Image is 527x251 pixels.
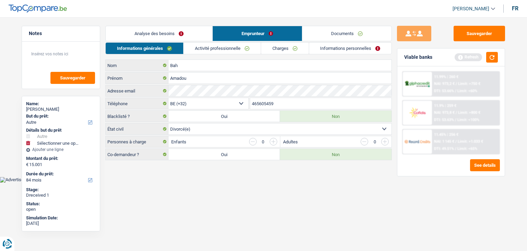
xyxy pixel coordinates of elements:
div: Dreceived 1 [26,193,96,198]
span: Limit: >800 € [458,110,480,115]
a: Emprunteur [213,26,302,41]
div: Ajouter une ligne [26,147,96,152]
a: Documents [302,26,391,41]
label: Montant du prêt: [26,156,94,161]
span: € [26,162,28,167]
div: Status: [26,201,96,207]
span: Limit: <65% [457,146,477,151]
label: Personnes à charge [106,136,168,147]
div: fr [512,5,518,12]
span: / [456,81,457,86]
span: / [455,139,457,144]
h5: Notes [29,31,93,36]
a: Informations personnelles [309,43,392,54]
label: Enfants [171,140,186,144]
span: Limit: >750 € [458,81,480,86]
div: Détails but du prêt [26,128,96,133]
button: Sauvegarder [50,72,95,84]
span: [PERSON_NAME] [453,6,489,12]
img: Cofidis [405,106,430,119]
div: 0 [372,140,378,144]
label: Durée du prêt: [26,171,94,177]
div: open [26,207,96,212]
span: NAI: 973,2 € [434,81,455,86]
label: Blacklisté ? [106,111,168,122]
span: Limit: <100% [457,118,479,122]
img: Record Credits [405,135,430,148]
label: But du prêt: [26,113,94,119]
div: 11.9% | 259 € [434,103,456,108]
label: Non [280,111,391,122]
label: Oui [168,111,280,122]
label: Nom [106,60,168,71]
div: 0 [260,140,266,144]
label: Non [280,149,391,160]
label: État civil [106,123,168,134]
span: / [456,110,457,115]
label: Adultes [283,140,298,144]
button: See details [470,159,500,171]
a: Activité professionnelle [184,43,261,54]
div: [DATE] [26,221,96,226]
span: Limit: <60% [457,89,477,93]
label: Prénom [106,73,168,84]
div: Simulation Date: [26,215,96,221]
div: Viable banks [404,54,432,60]
span: NAI: 973,8 € [434,110,455,115]
div: [PERSON_NAME] [26,107,96,112]
a: Charges [261,43,309,54]
label: Téléphone [106,98,168,109]
div: Stage: [26,187,96,193]
button: Sauvegarder [454,26,505,41]
span: Limit: >1.033 € [458,139,483,144]
label: Adresse email [106,85,168,96]
div: Name: [26,101,96,107]
input: 401020304 [250,98,392,109]
a: [PERSON_NAME] [447,3,495,14]
label: Co-demandeur ? [106,149,168,160]
img: AlphaCredit [405,80,430,88]
img: TopCompare Logo [9,4,67,13]
span: DTI: 49.51% [434,146,454,151]
a: Informations générales [106,43,183,54]
span: / [455,89,456,93]
div: Refresh [455,53,482,61]
div: 11.45% | 256 € [434,132,458,137]
span: Sauvegarder [60,76,85,80]
label: Oui [168,149,280,160]
span: / [455,146,456,151]
span: NAI: 1 145 € [434,139,454,144]
span: DTI: 53.63% [434,118,454,122]
span: DTI: 53.66% [434,89,454,93]
div: 11.99% | 260 € [434,75,458,79]
span: / [455,118,456,122]
a: Analyse des besoins [106,26,212,41]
